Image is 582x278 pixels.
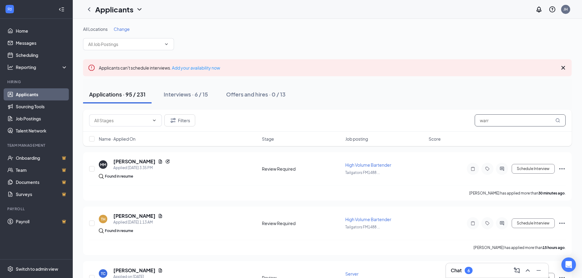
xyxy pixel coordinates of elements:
[172,65,220,70] a: Add your availability now
[59,6,65,12] svg: Collapse
[100,162,106,167] div: MM
[16,176,68,188] a: DocumentsCrown
[101,271,105,276] div: TC
[484,166,491,171] svg: Tag
[16,113,68,125] a: Job Postings
[158,159,163,164] svg: Document
[164,114,195,126] button: Filter Filters
[558,220,566,227] svg: Ellipses
[534,266,544,275] button: Minimize
[83,26,108,32] span: All Locations
[262,220,342,226] div: Review Required
[158,268,163,273] svg: Document
[113,213,156,219] h5: [PERSON_NAME]
[99,174,104,179] img: search.bf7aa3482b7795d4f01b.svg
[94,117,149,124] input: All Stages
[262,166,342,172] div: Review Required
[7,266,13,272] svg: Settings
[152,118,157,123] svg: ChevronDown
[136,6,143,13] svg: ChevronDown
[467,268,470,273] div: 6
[105,228,133,234] div: Found in resume
[469,166,477,171] svg: Note
[113,267,156,274] h5: [PERSON_NAME]
[158,214,163,218] svg: Document
[345,162,391,168] span: High Volume Bartender
[16,125,68,137] a: Talent Network
[535,6,543,13] svg: Notifications
[114,26,130,32] span: Change
[89,90,145,98] div: Applications · 95 / 231
[475,114,566,126] input: Search in applications
[113,165,170,171] div: Applied [DATE] 3:35 PM
[88,64,95,71] svg: Error
[16,25,68,37] a: Home
[16,100,68,113] a: Sourcing Tools
[226,90,286,98] div: Offers and hires · 0 / 13
[564,7,568,12] div: JH
[105,173,133,179] div: Found in resume
[16,49,68,61] a: Scheduling
[101,217,105,222] div: TH
[451,267,462,274] h3: Chat
[99,136,135,142] span: Name · Applied On
[7,6,13,12] svg: WorkstreamLogo
[345,170,380,175] span: Tailgators FM1488 ...
[113,219,163,225] div: Applied [DATE] 1:13 AM
[16,37,68,49] a: Messages
[560,64,567,71] svg: Cross
[429,136,441,142] span: Score
[7,143,66,148] div: Team Management
[543,245,565,250] b: 15 hours ago
[165,159,170,164] svg: Reapply
[16,152,68,164] a: OnboardingCrown
[99,65,220,70] span: Applicants can't schedule interviews.
[16,88,68,100] a: Applicants
[16,215,68,227] a: PayrollCrown
[555,118,560,123] svg: MagnifyingGlass
[7,64,13,70] svg: Analysis
[113,158,156,165] h5: [PERSON_NAME]
[345,225,380,229] span: Tailgators FM1488 ...
[164,42,169,47] svg: ChevronDown
[524,267,531,274] svg: ChevronUp
[469,221,477,226] svg: Note
[345,217,391,222] span: High Volume Bartender
[561,257,576,272] div: Open Intercom Messenger
[95,4,133,15] h1: Applicants
[558,165,566,172] svg: Ellipses
[498,221,506,226] svg: ActiveChat
[169,117,177,124] svg: Filter
[513,267,520,274] svg: ComposeMessage
[512,266,522,275] button: ComposeMessage
[523,266,533,275] button: ChevronUp
[262,136,274,142] span: Stage
[16,266,58,272] div: Switch to admin view
[549,6,556,13] svg: QuestionInfo
[473,245,566,250] p: [PERSON_NAME] has applied more than .
[484,221,491,226] svg: Tag
[99,228,104,233] img: search.bf7aa3482b7795d4f01b.svg
[88,41,162,47] input: All Job Postings
[16,64,68,70] div: Reporting
[469,191,566,196] p: [PERSON_NAME] has applied more than .
[512,164,555,174] button: Schedule Interview
[85,6,93,13] svg: ChevronLeft
[345,271,359,276] span: Server
[16,188,68,200] a: SurveysCrown
[16,164,68,176] a: TeamCrown
[7,206,66,211] div: Payroll
[498,166,506,171] svg: ActiveChat
[7,79,66,84] div: Hiring
[345,136,368,142] span: Job posting
[512,218,555,228] button: Schedule Interview
[538,191,565,195] b: 30 minutes ago
[535,267,542,274] svg: Minimize
[164,90,208,98] div: Interviews · 6 / 15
